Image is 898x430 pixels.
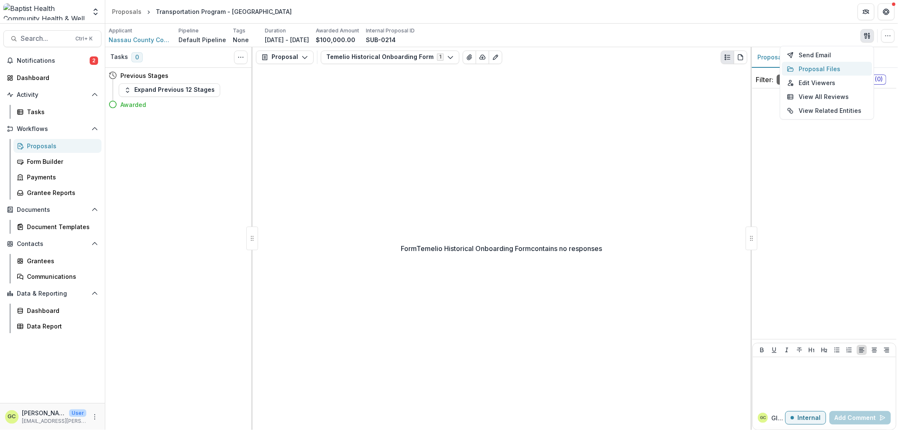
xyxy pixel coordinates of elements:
[27,107,95,116] div: Tasks
[131,52,143,62] span: 0
[756,95,893,104] p: No comments yet
[13,270,101,283] a: Communications
[22,409,66,417] p: [PERSON_NAME]
[27,222,95,231] div: Document Templates
[265,35,309,44] p: [DATE] - [DATE]
[27,157,95,166] div: Form Builder
[120,71,168,80] h4: Previous Stages
[756,75,773,85] p: Filter:
[366,27,415,35] p: Internal Proposal ID
[13,170,101,184] a: Payments
[21,35,70,43] span: Search...
[3,30,101,47] button: Search...
[769,345,779,355] button: Underline
[119,83,220,97] button: Expand Previous 12 Stages
[3,3,86,20] img: Baptist Health Community Health & Well Being logo
[3,54,101,67] button: Notifications2
[13,220,101,234] a: Document Templates
[3,287,101,300] button: Open Data & Reporting
[785,411,826,425] button: Internal
[27,188,95,197] div: Grantee Reports
[13,254,101,268] a: Grantees
[13,186,101,200] a: Grantee Reports
[256,51,314,64] button: Proposal
[13,139,101,153] a: Proposals
[3,122,101,136] button: Open Workflows
[734,51,747,64] button: PDF view
[797,414,821,422] p: Internal
[109,35,172,44] a: Nassau County Council on Aging
[829,411,891,425] button: Add Comment
[777,75,800,85] span: All ( 0 )
[463,51,476,64] button: View Attached Files
[234,51,248,64] button: Toggle View Cancelled Tasks
[844,345,854,355] button: Ordered List
[13,105,101,119] a: Tasks
[13,319,101,333] a: Data Report
[807,345,817,355] button: Heading 1
[878,3,895,20] button: Get Help
[17,73,95,82] div: Dashboard
[156,7,292,16] div: Transportation Program - [GEOGRAPHIC_DATA]
[17,240,88,248] span: Contacts
[112,7,141,16] div: Proposals
[69,409,86,417] p: User
[366,35,396,44] p: SUB-0214
[27,173,95,182] div: Payments
[760,416,766,420] div: Glenwood Charles
[321,51,459,64] button: Temelio Historical Onboarding Form1
[17,91,88,99] span: Activity
[233,35,249,44] p: None
[13,304,101,318] a: Dashboard
[757,345,767,355] button: Bold
[17,206,88,214] span: Documents
[109,5,145,18] a: Proposals
[8,414,16,419] div: Glenwood Charles
[489,51,502,64] button: Edit as form
[110,53,128,61] h3: Tasks
[721,51,734,64] button: Plaintext view
[120,100,146,109] h4: Awarded
[27,256,95,265] div: Grantees
[90,412,100,422] button: More
[869,345,879,355] button: Align Center
[27,142,95,150] div: Proposals
[27,306,95,315] div: Dashboard
[771,414,785,422] p: Glenwood C
[22,417,86,425] p: [EMAIL_ADDRESS][PERSON_NAME][DOMAIN_NAME]
[233,27,245,35] p: Tags
[794,345,805,355] button: Strike
[90,56,98,65] span: 2
[27,322,95,331] div: Data Report
[316,35,355,44] p: $100,000.00
[27,272,95,281] div: Communications
[316,27,359,35] p: Awarded Amount
[858,3,874,20] button: Partners
[857,345,867,355] button: Align Left
[17,57,90,64] span: Notifications
[782,345,792,355] button: Italicize
[3,71,101,85] a: Dashboard
[109,5,295,18] nav: breadcrumb
[832,345,842,355] button: Bullet List
[179,35,226,44] p: Default Pipeline
[13,155,101,168] a: Form Builder
[3,203,101,216] button: Open Documents
[882,345,892,355] button: Align Right
[17,126,88,133] span: Workflows
[17,290,88,297] span: Data & Reporting
[819,345,829,355] button: Heading 2
[3,237,101,251] button: Open Contacts
[74,34,94,43] div: Ctrl + K
[265,27,286,35] p: Duration
[3,88,101,101] button: Open Activity
[401,243,602,254] p: Form Temelio Historical Onboarding Form contains no responses
[90,3,101,20] button: Open entity switcher
[109,27,132,35] p: Applicant
[179,27,199,35] p: Pipeline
